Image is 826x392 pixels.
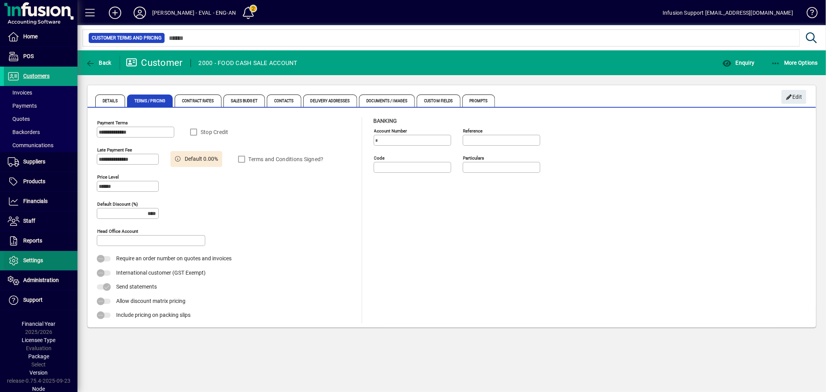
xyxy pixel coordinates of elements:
[4,27,77,46] a: Home
[97,229,138,234] mat-label: Head Office Account
[28,353,49,359] span: Package
[462,95,495,107] span: Prompts
[8,116,30,122] span: Quotes
[359,95,415,107] span: Documents / Images
[86,60,112,66] span: Back
[23,198,48,204] span: Financials
[4,192,77,211] a: Financials
[199,57,297,69] div: 2000 - FOOD CASH SALE ACCOUNT
[33,386,45,392] span: Node
[127,6,152,20] button: Profile
[23,73,50,79] span: Customers
[23,178,45,184] span: Products
[22,321,56,327] span: Financial Year
[84,56,113,70] button: Back
[97,147,132,153] mat-label: Late Payment Fee
[126,57,183,69] div: Customer
[781,90,806,104] button: Edit
[4,139,77,152] a: Communications
[23,257,43,263] span: Settings
[223,95,265,107] span: Sales Budget
[4,231,77,251] a: Reports
[116,270,206,276] span: International customer (GST Exempt)
[663,7,793,19] div: Infusion Support [EMAIL_ADDRESS][DOMAIN_NAME]
[22,337,56,343] span: Licensee Type
[175,95,221,107] span: Contract Rates
[23,53,34,59] span: POS
[303,95,357,107] span: Delivery Addresses
[4,99,77,112] a: Payments
[152,7,236,19] div: [PERSON_NAME] - EVAL - ENG-AN
[4,47,77,66] a: POS
[374,118,397,124] span: Banking
[786,91,802,103] span: Edit
[92,34,161,42] span: Customer Terms and Pricing
[97,201,138,207] mat-label: Default Discount (%)
[4,211,77,231] a: Staff
[23,237,42,244] span: Reports
[801,2,816,27] a: Knowledge Base
[103,6,127,20] button: Add
[771,60,818,66] span: More Options
[722,60,754,66] span: Enquiry
[4,271,77,290] a: Administration
[23,297,43,303] span: Support
[30,370,48,376] span: Version
[116,312,191,318] span: Include pricing on packing slips
[463,155,484,161] mat-label: Particulars
[4,86,77,99] a: Invoices
[23,218,35,224] span: Staff
[769,56,820,70] button: More Options
[374,155,385,161] mat-label: Code
[463,128,483,134] mat-label: Reference
[116,284,157,290] span: Send statements
[8,103,37,109] span: Payments
[8,89,32,96] span: Invoices
[116,255,232,261] span: Require an order number on quotes and invoices
[4,291,77,310] a: Support
[8,129,40,135] span: Backorders
[77,56,120,70] app-page-header-button: Back
[720,56,756,70] button: Enquiry
[185,155,218,163] span: Default 0.00%
[23,33,38,40] span: Home
[23,277,59,283] span: Administration
[127,95,173,107] span: Terms / Pricing
[4,152,77,172] a: Suppliers
[23,158,45,165] span: Suppliers
[4,112,77,126] a: Quotes
[95,95,125,107] span: Details
[116,298,185,304] span: Allow discount matrix pricing
[4,172,77,191] a: Products
[4,126,77,139] a: Backorders
[4,251,77,270] a: Settings
[8,142,53,148] span: Communications
[97,120,128,126] mat-label: Payment Terms
[374,128,407,134] mat-label: Account number
[417,95,460,107] span: Custom Fields
[267,95,301,107] span: Contacts
[97,174,119,180] mat-label: Price Level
